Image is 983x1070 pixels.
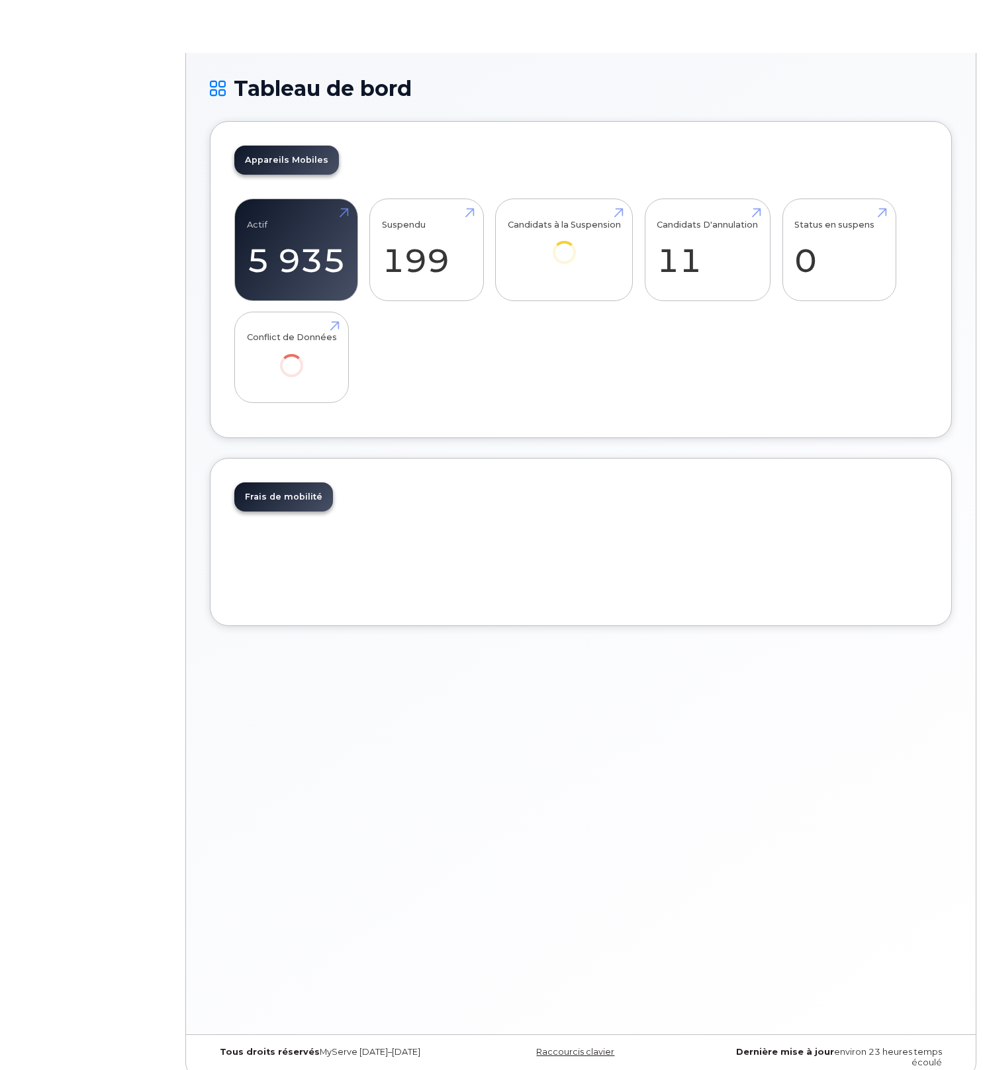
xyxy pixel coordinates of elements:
a: Suspendu 199 [382,206,471,294]
a: Conflict de Données [247,319,337,395]
a: Appareils Mobiles [234,146,339,175]
a: Status en suspens 0 [794,206,884,294]
div: environ 23 heures temps écoulé [704,1047,952,1068]
a: Raccourcis clavier [536,1047,614,1057]
a: Candidats D'annulation 11 [657,206,758,294]
a: Frais de mobilité [234,482,333,512]
strong: Tous droits réservés [220,1047,320,1057]
a: Candidats à la Suspension [508,206,621,283]
a: Actif 5 935 [247,206,346,294]
strong: Dernière mise à jour [736,1047,834,1057]
div: MyServe [DATE]–[DATE] [210,1047,457,1057]
h1: Tableau de bord [210,77,952,100]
